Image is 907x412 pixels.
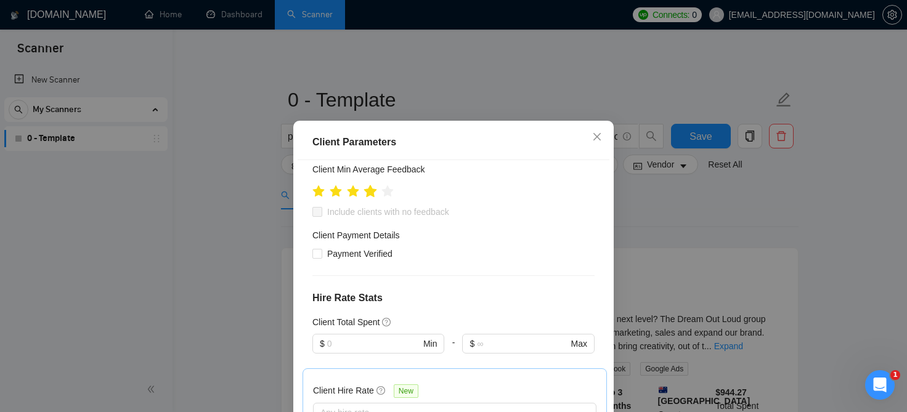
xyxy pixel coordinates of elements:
[394,384,418,398] span: New
[423,337,437,350] span: Min
[865,370,895,400] iframe: Intercom live chat
[330,185,342,198] span: star
[890,370,900,380] span: 1
[322,247,397,261] span: Payment Verified
[382,317,392,327] span: question-circle
[313,384,374,397] h5: Client Hire Rate
[444,334,462,368] div: -
[364,185,377,198] span: star
[580,121,614,154] button: Close
[376,386,386,395] span: question-circle
[571,337,587,350] span: Max
[312,291,595,305] h4: Hire Rate Stats
[592,132,602,142] span: close
[312,185,325,198] span: star
[327,337,421,350] input: 0
[381,185,394,198] span: star
[312,163,425,176] h5: Client Min Average Feedback
[312,315,380,329] h5: Client Total Spent
[312,135,595,150] div: Client Parameters
[320,337,325,350] span: $
[347,185,359,198] span: star
[322,205,454,219] span: Include clients with no feedback
[477,337,568,350] input: ∞
[470,337,474,350] span: $
[312,228,400,242] h4: Client Payment Details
